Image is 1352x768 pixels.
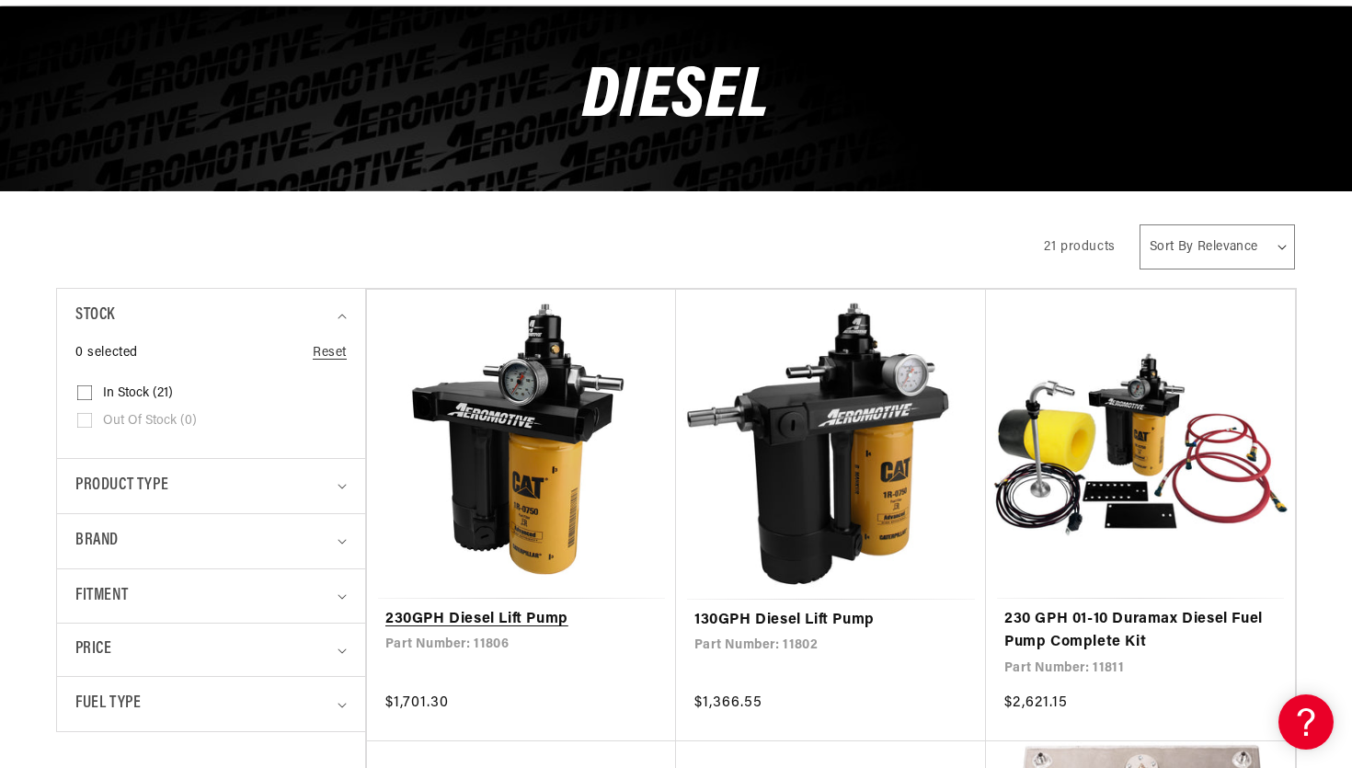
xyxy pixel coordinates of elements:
span: Diesel [582,62,769,134]
span: Product type [75,473,168,499]
summary: Fitment (0 selected) [75,569,347,624]
summary: Product type (0 selected) [75,459,347,513]
span: Out of stock (0) [103,413,197,430]
a: 230 GPH 01-10 Duramax Diesel Fuel Pump Complete Kit [1004,608,1277,655]
summary: Stock (0 selected) [75,289,347,343]
span: Fitment [75,583,128,610]
span: Fuel Type [75,691,141,717]
span: In stock (21) [103,385,173,402]
span: Brand [75,528,119,555]
span: 21 products [1044,240,1116,254]
a: 130GPH Diesel Lift Pump [694,609,968,633]
span: Price [75,637,111,662]
summary: Fuel Type (0 selected) [75,677,347,731]
span: Stock [75,303,115,329]
span: 0 selected [75,343,138,363]
summary: Price [75,624,347,676]
a: Reset [313,343,347,363]
summary: Brand (0 selected) [75,514,347,568]
a: 230GPH Diesel Lift Pump [385,608,658,632]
